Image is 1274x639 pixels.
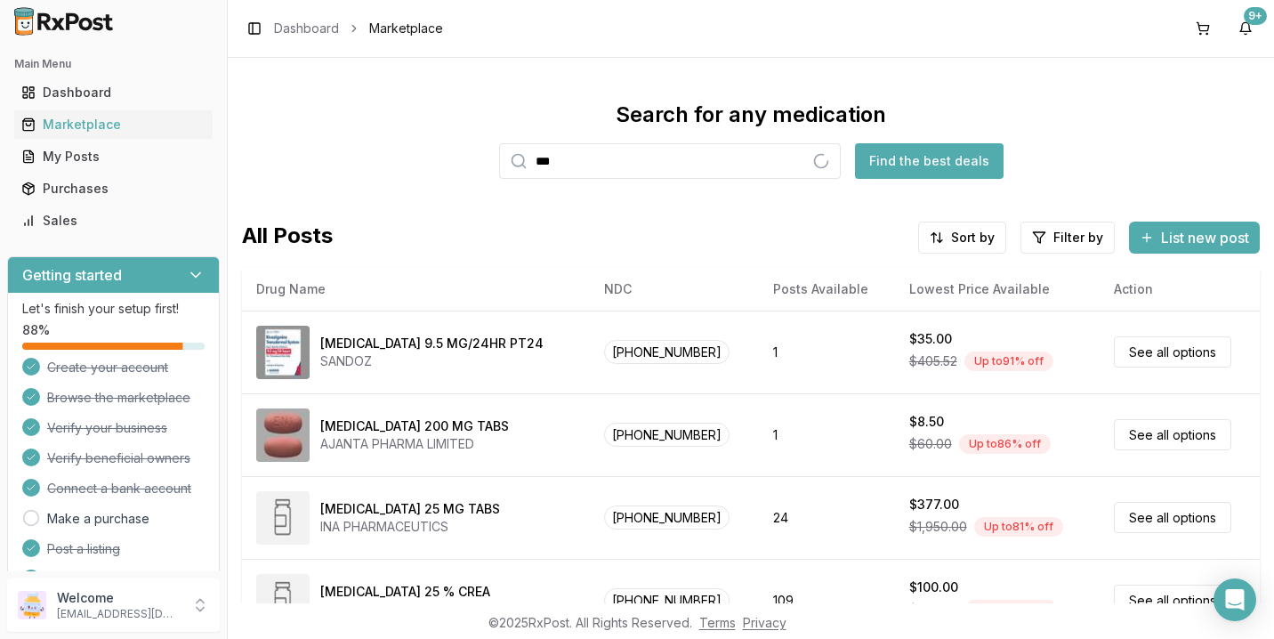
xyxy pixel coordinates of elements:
[959,434,1051,454] div: Up to 86 % off
[909,578,958,596] div: $100.00
[7,206,220,235] button: Sales
[1231,14,1260,43] button: 9+
[7,78,220,107] button: Dashboard
[590,268,759,311] th: NDC
[7,110,220,139] button: Marketplace
[21,212,206,230] div: Sales
[47,419,167,437] span: Verify your business
[1114,585,1231,616] a: See all options
[965,600,1057,619] div: Up to 79 % off
[7,7,121,36] img: RxPost Logo
[699,615,736,630] a: Terms
[759,393,895,476] td: 1
[604,423,730,447] span: [PHONE_NUMBER]
[743,615,786,630] a: Privacy
[21,148,206,166] div: My Posts
[918,222,1006,254] button: Sort by
[909,435,952,453] span: $60.00
[22,264,122,286] h3: Getting started
[1129,231,1260,248] a: List new post
[47,359,168,376] span: Create your account
[1214,578,1256,621] div: Open Intercom Messenger
[256,408,310,462] img: Entacapone 200 MG TABS
[320,435,509,453] div: AJANTA PHARMA LIMITED
[21,116,206,133] div: Marketplace
[1020,222,1115,254] button: Filter by
[256,574,310,627] img: Methyl Salicylate 25 % CREA
[909,601,958,619] span: $485.50
[320,518,500,536] div: INA PHARMACEUTICS
[759,476,895,559] td: 24
[1161,227,1249,248] span: List new post
[21,84,206,101] div: Dashboard
[274,20,339,37] a: Dashboard
[1053,229,1103,247] span: Filter by
[7,174,220,203] button: Purchases
[1129,222,1260,254] button: List new post
[1244,7,1267,25] div: 9+
[909,496,959,514] div: $377.00
[14,141,213,173] a: My Posts
[909,413,944,431] div: $8.50
[21,180,206,198] div: Purchases
[369,20,443,37] span: Marketplace
[895,268,1100,311] th: Lowest Price Available
[47,480,191,497] span: Connect a bank account
[14,173,213,205] a: Purchases
[909,330,952,348] div: $35.00
[22,321,50,339] span: 88 %
[242,268,590,311] th: Drug Name
[14,57,213,71] h2: Main Menu
[320,335,544,352] div: [MEDICAL_DATA] 9.5 MG/24HR PT24
[57,607,181,621] p: [EMAIL_ADDRESS][DOMAIN_NAME]
[909,352,957,370] span: $405.52
[320,601,490,619] div: PHARMACURE
[616,101,886,129] div: Search for any medication
[759,311,895,393] td: 1
[951,229,995,247] span: Sort by
[14,109,213,141] a: Marketplace
[7,142,220,171] button: My Posts
[47,389,190,407] span: Browse the marketplace
[22,300,205,318] p: Let's finish your setup first!
[604,506,730,530] span: [PHONE_NUMBER]
[855,143,1004,179] button: Find the best deals
[320,352,544,370] div: SANDOZ
[256,491,310,545] img: Diclofenac Potassium 25 MG TABS
[909,518,967,536] span: $1,950.00
[14,205,213,237] a: Sales
[964,352,1053,371] div: Up to 91 % off
[320,583,490,601] div: [MEDICAL_DATA] 25 % CREA
[1114,336,1231,368] a: See all options
[47,540,120,558] span: Post a listing
[320,417,509,435] div: [MEDICAL_DATA] 200 MG TABS
[1100,268,1260,311] th: Action
[47,449,190,467] span: Verify beneficial owners
[18,591,46,619] img: User avatar
[274,20,443,37] nav: breadcrumb
[242,222,333,254] span: All Posts
[47,570,177,588] span: Invite your colleagues
[1114,419,1231,450] a: See all options
[1114,502,1231,533] a: See all options
[604,340,730,364] span: [PHONE_NUMBER]
[759,268,895,311] th: Posts Available
[974,517,1063,537] div: Up to 81 % off
[47,510,149,528] a: Make a purchase
[604,588,730,612] span: [PHONE_NUMBER]
[57,589,181,607] p: Welcome
[320,500,500,518] div: [MEDICAL_DATA] 25 MG TABS
[256,326,310,379] img: Rivastigmine 9.5 MG/24HR PT24
[14,77,213,109] a: Dashboard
